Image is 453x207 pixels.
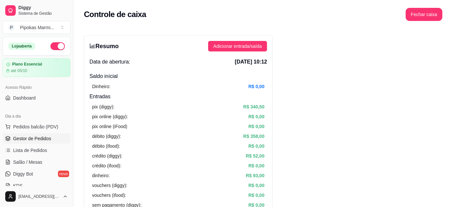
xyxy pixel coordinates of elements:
article: R$ 0,00 [248,192,265,199]
article: dinheiro: [92,172,110,179]
div: Dia a dia [3,111,70,122]
article: R$ 340,50 [243,103,265,110]
span: Gestor de Pedidos [13,135,51,142]
a: Lista de Pedidos [3,145,70,156]
a: DiggySistema de Gestão [3,3,70,18]
button: Alterar Status [50,42,65,50]
span: Diggy [18,5,68,11]
h4: Entradas [89,93,267,101]
span: Dashboard [13,95,36,101]
h2: Controle de caixa [84,9,146,20]
article: R$ 0,00 [248,162,265,169]
span: [EMAIL_ADDRESS][DOMAIN_NAME] [18,194,60,199]
button: [EMAIL_ADDRESS][DOMAIN_NAME] [3,189,70,204]
article: crédito (diggy): [92,152,123,160]
article: Dinheiro: [92,83,110,90]
article: R$ 0,00 [248,182,265,189]
article: pix (diggy): [92,103,114,110]
article: débito (diggy): [92,133,121,140]
span: Pedidos balcão (PDV) [13,123,58,130]
article: Plano Essencial [12,62,42,67]
a: KDS [3,180,70,191]
span: Adicionar entrada/saída [213,43,262,50]
span: Lista de Pedidos [13,147,47,154]
a: Plano Essencialaté 05/10 [3,58,70,77]
a: Dashboard [3,93,70,103]
article: R$ 0,00 [248,113,265,120]
h3: Resumo [89,42,119,51]
a: Diggy Botnovo [3,169,70,179]
article: R$ 0,00 [248,123,265,130]
span: bar-chart [89,43,95,49]
article: R$ 93,00 [246,172,265,179]
span: KDS [13,182,23,189]
div: Loja aberta [8,43,35,50]
h4: Saldo inícial [89,72,267,80]
a: Salão / Mesas [3,157,70,167]
article: R$ 0,00 [248,83,265,90]
button: Adicionar entrada/saída [208,41,267,51]
article: R$ 52,00 [246,152,265,160]
button: Select a team [3,21,70,34]
article: até 05/10 [11,68,27,73]
button: Pedidos balcão (PDV) [3,122,70,132]
span: Sistema de Gestão [18,11,68,16]
span: [DATE] 10:12 [235,58,267,66]
span: Salão / Mesas [13,159,42,165]
article: débito (ifood): [92,142,120,150]
article: R$ 358,00 [243,133,265,140]
span: Diggy Bot [13,171,33,177]
span: P [8,24,15,31]
div: Pipokas Marmi ... [20,24,54,31]
span: Data de abertura: [89,58,130,66]
article: crédito (ifood): [92,162,121,169]
div: Acesso Rápido [3,82,70,93]
article: vouchers (ifood): [92,192,126,199]
article: R$ 0,00 [248,142,265,150]
article: pix online (iFood) [92,123,127,130]
article: vouchers (diggy): [92,182,127,189]
article: pix online (diggy): [92,113,128,120]
button: Fechar caixa [406,8,443,21]
a: Gestor de Pedidos [3,133,70,144]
